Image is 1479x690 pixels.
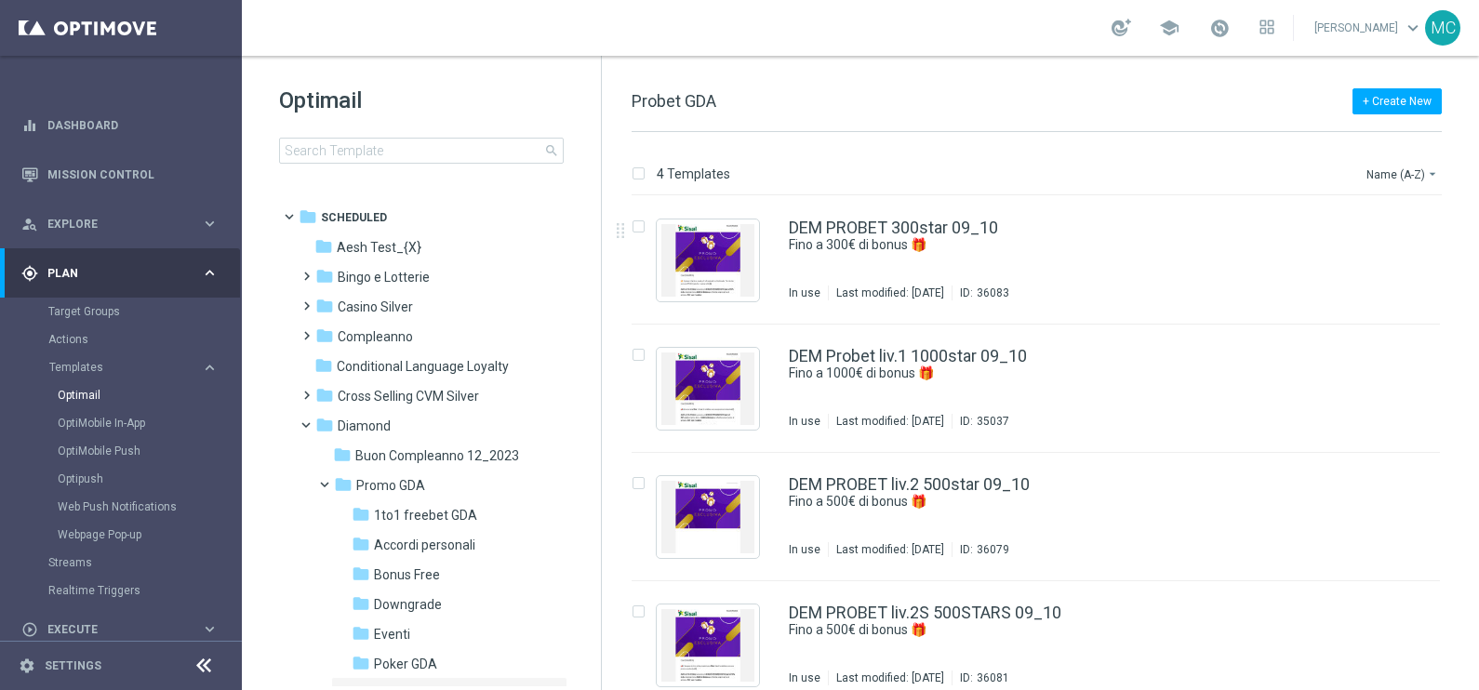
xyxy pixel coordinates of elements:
[789,365,1319,382] a: Fino a 1000€ di bonus 🎁
[374,566,440,583] span: Bonus Free
[613,325,1475,453] div: Press SPACE to select this row.
[374,656,437,672] span: Poker GDA
[58,381,240,409] div: Optimail
[613,453,1475,581] div: Press SPACE to select this row.
[613,196,1475,325] div: Press SPACE to select this row.
[279,138,564,164] input: Search Template
[374,626,410,643] span: Eventi
[21,621,38,638] i: play_circle_outline
[315,326,334,345] i: folder
[21,265,201,282] div: Plan
[352,535,370,553] i: folder
[789,236,1362,254] div: Fino a 300€ di bonus 🎁
[20,217,220,232] button: person_search Explore keyboard_arrow_right
[657,166,730,182] p: 4 Templates
[1425,166,1440,181] i: arrow_drop_down
[21,117,38,134] i: equalizer
[21,150,219,199] div: Mission Control
[58,388,193,403] a: Optimail
[21,216,38,232] i: person_search
[20,167,220,182] button: Mission Control
[314,356,333,375] i: folder
[48,325,240,353] div: Actions
[299,207,317,226] i: folder
[661,352,754,425] img: 35037.jpeg
[49,362,182,373] span: Templates
[47,219,201,230] span: Explore
[789,348,1027,365] a: DEM Probet liv.1 1000star 09_10
[48,555,193,570] a: Streams
[1365,163,1442,185] button: Name (A-Z)arrow_drop_down
[789,621,1362,639] div: Fino a 500€ di bonus 🎁
[21,621,201,638] div: Execute
[789,542,820,557] div: In use
[789,219,998,236] a: DEM PROBET 300star 09_10
[977,414,1009,429] div: 35037
[58,527,193,542] a: Webpage Pop-up
[1352,88,1442,114] button: + Create New
[20,622,220,637] div: play_circle_outline Execute keyboard_arrow_right
[789,493,1362,511] div: Fino a 500€ di bonus 🎁
[48,298,240,325] div: Target Groups
[48,332,193,347] a: Actions
[977,285,1009,300] div: 36083
[58,471,193,486] a: Optipush
[201,215,219,232] i: keyboard_arrow_right
[20,266,220,281] button: gps_fixed Plan keyboard_arrow_right
[952,414,1009,429] div: ID:
[58,437,240,465] div: OptiMobile Push
[21,216,201,232] div: Explore
[1403,18,1423,38] span: keyboard_arrow_down
[789,476,1030,493] a: DEM PROBET liv.2 500star 09_10
[334,475,353,494] i: folder
[19,657,35,674] i: settings
[789,236,1319,254] a: Fino a 300€ di bonus 🎁
[48,304,193,319] a: Target Groups
[201,264,219,282] i: keyboard_arrow_right
[952,285,1009,300] div: ID:
[49,362,201,373] div: Templates
[337,358,509,375] span: Conditional Language Loyalty
[374,537,475,553] span: Accordi personali
[20,118,220,133] button: equalizer Dashboard
[47,150,219,199] a: Mission Control
[48,549,240,577] div: Streams
[789,670,820,685] div: In use
[789,604,1061,621] a: DEM PROBET liv.2S 500STARS 09_10
[544,143,559,158] span: search
[661,224,754,297] img: 36083.jpeg
[829,285,952,300] div: Last modified: [DATE]
[789,285,820,300] div: In use
[58,416,193,431] a: OptiMobile In-App
[315,267,334,285] i: folder
[952,670,1009,685] div: ID:
[352,505,370,524] i: folder
[338,328,413,345] span: Compleanno
[352,654,370,672] i: folder
[315,386,334,405] i: folder
[352,564,370,583] i: folder
[661,609,754,682] img: 36081.jpeg
[789,365,1362,382] div: Fino a 1000€ di bonus 🎁
[201,359,219,377] i: keyboard_arrow_right
[21,100,219,150] div: Dashboard
[337,239,421,256] span: Aesh Test_{X}
[47,268,201,279] span: Plan
[789,493,1319,511] a: Fino a 500€ di bonus 🎁
[48,360,220,375] button: Templates keyboard_arrow_right
[789,621,1319,639] a: Fino a 500€ di bonus 🎁
[356,477,425,494] span: Promo GDA
[47,624,201,635] span: Execute
[321,209,387,226] span: Scheduled
[952,542,1009,557] div: ID:
[1159,18,1179,38] span: school
[355,447,519,464] span: Buon Compleanno 12_2023
[58,521,240,549] div: Webpage Pop-up
[58,444,193,458] a: OptiMobile Push
[829,670,952,685] div: Last modified: [DATE]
